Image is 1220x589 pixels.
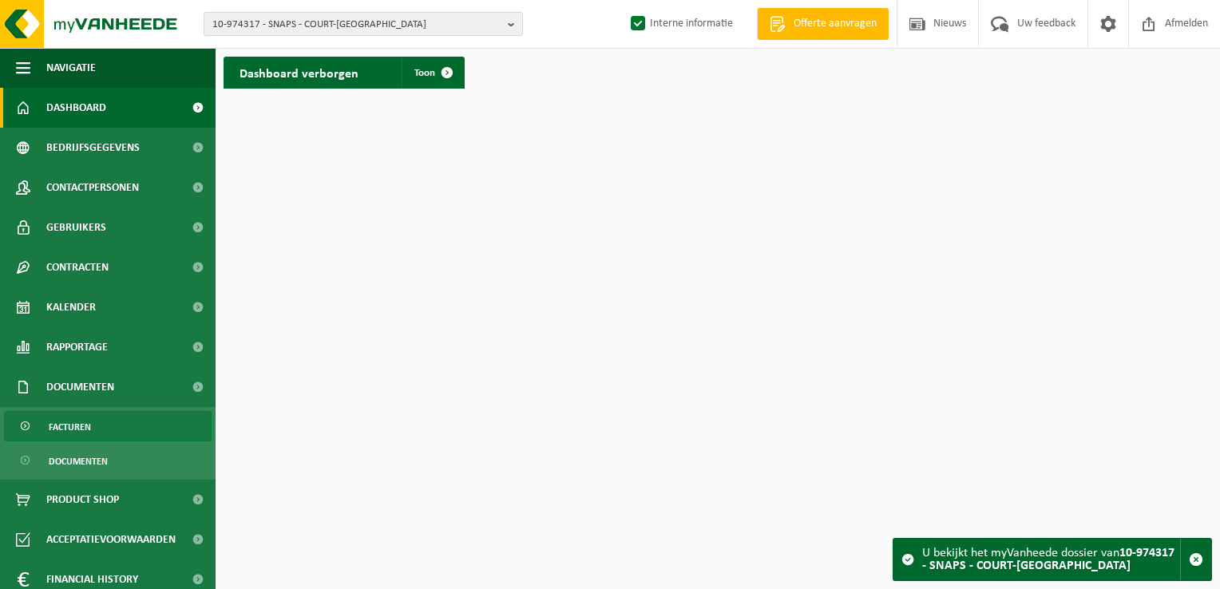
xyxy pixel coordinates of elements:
span: Facturen [49,412,91,442]
span: Documenten [49,446,108,476]
span: Navigatie [46,48,96,88]
a: Facturen [4,411,212,441]
span: Documenten [46,367,114,407]
span: Dashboard [46,88,106,128]
strong: 10-974317 - SNAPS - COURT-[GEOGRAPHIC_DATA] [922,547,1174,572]
a: Offerte aanvragen [757,8,889,40]
h2: Dashboard verborgen [224,57,374,88]
span: 10-974317 - SNAPS - COURT-[GEOGRAPHIC_DATA] [212,13,501,37]
span: Product Shop [46,480,119,520]
span: Acceptatievoorwaarden [46,520,176,559]
label: Interne informatie [628,12,733,36]
span: Bedrijfsgegevens [46,128,140,168]
span: Rapportage [46,327,108,367]
a: Toon [402,57,463,89]
span: Offerte aanvragen [790,16,881,32]
span: Toon [414,68,435,78]
span: Kalender [46,287,96,327]
span: Contracten [46,247,109,287]
a: Documenten [4,445,212,476]
span: Gebruikers [46,208,106,247]
div: U bekijkt het myVanheede dossier van [922,539,1180,580]
span: Contactpersonen [46,168,139,208]
button: 10-974317 - SNAPS - COURT-[GEOGRAPHIC_DATA] [204,12,523,36]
